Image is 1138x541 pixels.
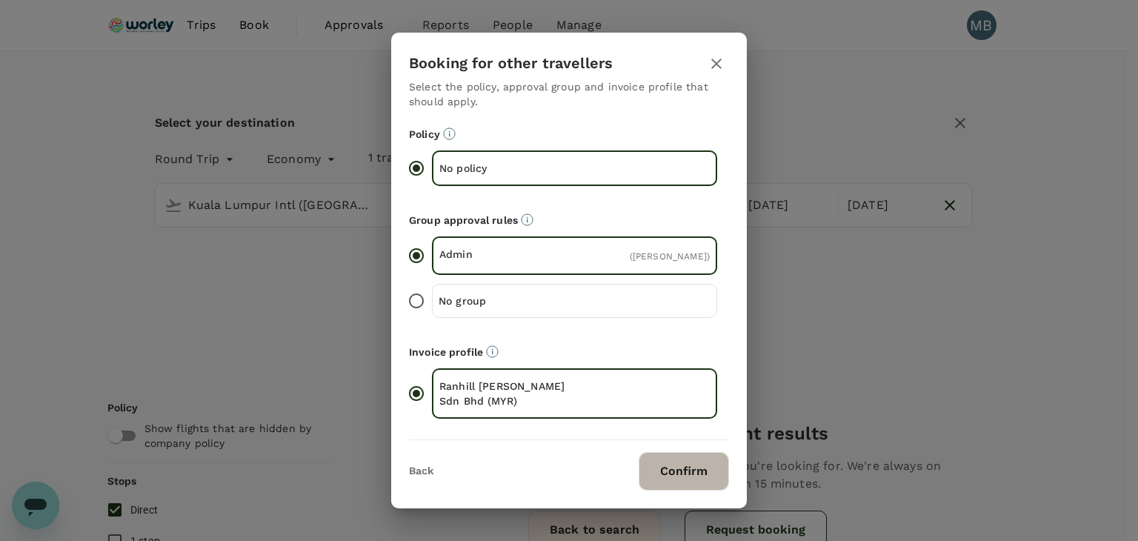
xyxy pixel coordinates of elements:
[409,213,729,228] p: Group approval rules
[439,379,575,408] p: Ranhill [PERSON_NAME] Sdn Bhd (MYR)
[486,345,499,358] svg: The payment currency and company information are based on the selected invoice profile.
[630,251,710,262] span: ( [PERSON_NAME] )
[439,247,575,262] p: Admin
[521,213,533,226] svg: Default approvers or custom approval rules (if available) are based on the user group.
[409,345,729,359] p: Invoice profile
[409,465,433,477] button: Back
[439,293,575,308] p: No group
[439,161,575,176] p: No policy
[409,79,729,109] p: Select the policy, approval group and invoice profile that should apply.
[409,127,729,142] p: Policy
[639,452,729,491] button: Confirm
[409,55,613,72] h3: Booking for other travellers
[443,127,456,140] svg: Booking restrictions are based on the selected travel policy.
